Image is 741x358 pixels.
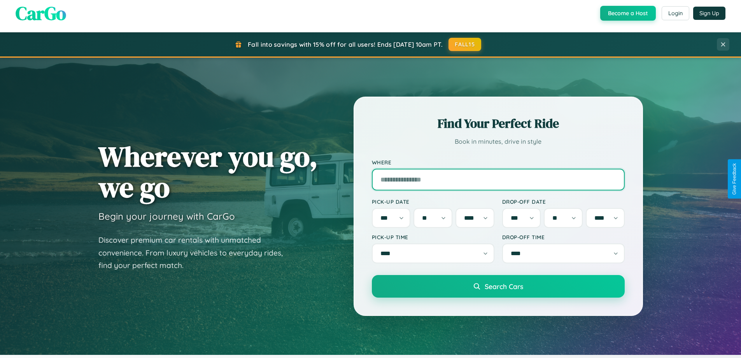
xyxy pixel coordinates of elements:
span: Fall into savings with 15% off for all users! Ends [DATE] 10am PT. [248,41,443,48]
label: Pick-up Time [372,234,494,240]
label: Where [372,159,625,166]
button: Login [662,6,689,20]
h3: Begin your journey with CarGo [98,210,235,222]
button: Sign Up [693,7,725,20]
div: Give Feedback [732,163,737,195]
p: Book in minutes, drive in style [372,136,625,147]
p: Discover premium car rentals with unmatched convenience. From luxury vehicles to everyday rides, ... [98,234,293,272]
button: FALL15 [448,38,481,51]
label: Drop-off Date [502,198,625,205]
h2: Find Your Perfect Ride [372,115,625,132]
label: Drop-off Time [502,234,625,240]
span: CarGo [16,0,66,26]
button: Become a Host [600,6,656,21]
span: Search Cars [485,282,523,291]
button: Search Cars [372,275,625,298]
label: Pick-up Date [372,198,494,205]
h1: Wherever you go, we go [98,141,318,203]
